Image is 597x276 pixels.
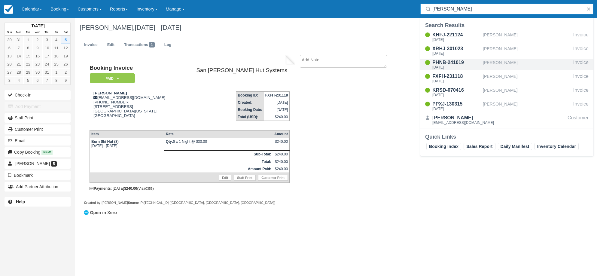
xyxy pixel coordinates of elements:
[426,143,461,150] a: Booking Index
[264,106,290,113] td: [DATE]
[42,29,52,36] th: Thu
[14,44,23,52] a: 7
[483,31,571,43] div: [PERSON_NAME]
[273,165,290,173] td: $240.00
[14,68,23,76] a: 28
[273,150,290,158] td: $240.00
[573,59,589,70] div: Invoice
[425,133,589,140] div: Quick Links
[42,68,52,76] a: 31
[164,130,273,138] th: Rate
[33,76,42,84] a: 6
[33,29,42,36] th: Wed
[23,29,33,36] th: Tue
[61,36,70,44] a: 5
[84,201,102,204] strong: Created by:
[14,52,23,60] a: 14
[33,44,42,52] a: 9
[90,91,178,125] div: [EMAIL_ADDRESS][DOMAIN_NAME] [PHONE_NUMBER] [STREET_ADDRESS] [GEOGRAPHIC_DATA][US_STATE] [GEOGRAP...
[258,175,288,181] a: Customer Print
[573,87,589,98] div: Invoice
[52,29,61,36] th: Fri
[573,73,589,84] div: Invoice
[33,60,42,68] a: 23
[42,60,52,68] a: 24
[52,36,61,44] a: 4
[23,60,33,68] a: 22
[432,79,480,83] div: [DATE]
[4,5,13,14] img: checkfront-main-nav-mini-logo.png
[5,124,71,134] a: Customer Print
[164,165,273,173] th: Amount Paid:
[420,114,593,126] a: [PERSON_NAME][EMAIL_ADDRESS][DOMAIN_NAME]Customer
[273,158,290,165] td: $240.00
[432,100,480,108] div: PPXJ-130315
[5,76,14,84] a: 3
[128,201,144,204] strong: Source IP:
[90,65,178,71] h1: Booking Invoice
[160,39,176,51] a: Log
[573,100,589,112] div: Invoice
[573,31,589,43] div: Invoice
[120,39,159,51] a: Transactions1
[61,60,70,68] a: 26
[14,36,23,44] a: 31
[14,29,23,36] th: Mon
[264,99,290,106] td: [DATE]
[23,68,33,76] a: 29
[15,161,50,166] span: [PERSON_NAME]
[432,87,480,94] div: KRSD-070416
[5,197,71,207] a: Help
[483,59,571,70] div: [PERSON_NAME]
[61,52,70,60] a: 19
[61,44,70,52] a: 12
[5,113,71,123] a: Staff Print
[236,106,264,113] th: Booking Date:
[5,136,71,146] button: Email
[164,158,273,165] th: Total:
[30,23,44,28] strong: [DATE]
[432,114,494,121] div: [PERSON_NAME]
[14,76,23,84] a: 4
[432,31,480,38] div: KHFJ-221124
[5,170,71,180] button: Bookmark
[16,199,25,204] b: Help
[52,76,61,84] a: 8
[90,138,164,150] td: [DATE] - [DATE]
[5,90,71,100] button: Check-in
[573,45,589,57] div: Invoice
[420,31,593,43] a: KHFJ-221124[DATE][PERSON_NAME]Invoice
[5,29,14,36] th: Sun
[432,66,480,69] div: [DATE]
[432,107,480,111] div: [DATE]
[483,73,571,84] div: [PERSON_NAME]
[483,45,571,57] div: [PERSON_NAME]
[90,130,164,138] th: Item
[91,140,119,144] strong: Burn Ski Hut (8)
[5,159,71,168] a: [PERSON_NAME] 5
[42,36,52,44] a: 3
[61,76,70,84] a: 9
[5,147,71,157] button: Copy Booking New
[5,68,14,76] a: 27
[464,143,495,150] a: Sales Report
[234,175,256,181] a: Staff Print
[84,209,118,216] a: Open in Xero
[33,36,42,44] a: 2
[432,52,480,55] div: [DATE]
[23,36,33,44] a: 1
[51,161,57,167] span: 5
[5,36,14,44] a: 30
[135,24,181,31] span: [DATE] - [DATE]
[5,102,71,111] button: Add Payment
[432,38,480,41] div: [DATE]
[80,24,518,31] h1: [PERSON_NAME],
[14,60,23,68] a: 21
[145,187,153,190] small: 0355
[420,45,593,57] a: XRHJ-301023[DATE][PERSON_NAME]Invoice
[90,73,135,84] em: Paid
[420,59,593,70] a: PHNB-241019[DATE][PERSON_NAME]Invoice
[52,44,61,52] a: 11
[265,93,288,97] strong: FXFH-231118
[236,99,264,106] th: Created:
